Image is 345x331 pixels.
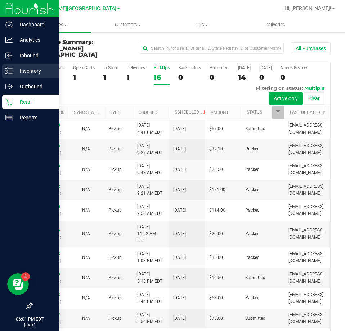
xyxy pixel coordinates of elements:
span: $58.00 [209,295,223,301]
p: Inventory [13,67,56,75]
span: $57.00 [209,125,223,132]
a: Amount [211,110,229,115]
div: 0 [259,73,272,81]
button: N/A [82,230,90,237]
button: Clear [304,92,324,105]
span: [DATE] [173,146,186,153]
a: Filter [272,106,284,119]
span: Not Applicable [82,126,90,131]
span: Pickup [108,166,122,173]
span: $35.00 [209,254,223,261]
a: Status [247,110,262,115]
p: Analytics [13,36,56,44]
button: N/A [82,274,90,281]
span: [DATE] [173,230,186,237]
span: [DATE] 11:22 AM EDT [137,224,165,244]
span: Packed [245,166,260,173]
span: [DATE] [173,274,186,281]
span: Packed [245,146,260,153]
span: Packed [245,254,260,261]
span: $114.00 [209,207,225,214]
p: Dashboard [13,20,56,29]
div: 0 [178,73,201,81]
span: [DATE] 9:43 AM EDT [137,163,162,176]
a: Type [110,110,120,115]
inline-svg: Dashboard [5,21,13,28]
p: Retail [13,98,56,106]
span: Pickup [108,295,122,301]
div: Open Carts [73,65,95,70]
a: Ordered [139,110,157,115]
span: Hi, [PERSON_NAME]! [284,5,331,11]
button: All Purchases [291,42,331,54]
inline-svg: Outbound [5,83,13,90]
button: N/A [82,207,90,214]
span: Not Applicable [82,231,90,236]
span: Not Applicable [82,295,90,300]
a: Scheduled [175,110,207,115]
span: [DATE] 5:44 PM EDT [137,291,162,305]
div: In Store [103,65,118,70]
span: Submitted [245,125,265,132]
button: N/A [82,315,90,322]
span: Packed [245,207,260,214]
div: Needs Review [281,65,307,70]
div: Pre-orders [210,65,229,70]
span: Not Applicable [82,208,90,213]
button: N/A [82,125,90,132]
input: Search Purchase ID, Original ID, State Registry ID or Customer Name... [140,43,284,54]
span: [DATE] 5:56 PM EDT [137,312,162,325]
span: Pickup [108,125,122,132]
span: Multiple [304,85,324,91]
span: Customers [91,22,165,28]
p: 06:01 PM EDT [3,316,56,322]
div: 1 [103,73,118,81]
inline-svg: Analytics [5,36,13,44]
iframe: Resource center unread badge [21,272,30,281]
span: Filtering on status: [256,85,303,91]
span: Pickup [108,274,122,281]
a: Customers [91,17,165,32]
span: Pickup [108,146,122,153]
span: [DATE] 1:03 PM EDT [137,251,162,264]
span: [DATE] [173,125,186,132]
div: 16 [154,73,170,81]
span: [DATE] [173,186,186,193]
span: [DATE] [173,207,186,214]
button: N/A [82,295,90,301]
span: $16.50 [209,274,223,281]
span: Packed [245,295,260,301]
span: [DATE] 4:41 PM EDT [137,122,162,136]
span: Not Applicable [82,146,90,151]
span: [DATE] 9:27 AM EDT [137,142,162,156]
button: N/A [82,186,90,193]
span: Tills [165,22,238,28]
span: Not Applicable [82,316,90,321]
p: Reports [13,113,56,122]
span: Not Applicable [82,275,90,280]
button: N/A [82,254,90,261]
div: 0 [210,73,229,81]
span: $171.00 [209,186,225,193]
span: $73.00 [209,315,223,322]
div: [DATE] [259,65,272,70]
span: [PERSON_NAME][GEOGRAPHIC_DATA] [27,5,116,12]
span: [DATE] [173,315,186,322]
span: Pickup [108,315,122,322]
p: Inbound [13,51,56,60]
span: $20.00 [209,230,223,237]
span: Pickup [108,207,122,214]
div: Deliveries [127,65,145,70]
span: [DATE] 5:13 PM EDT [137,271,162,284]
span: [PERSON_NAME][GEOGRAPHIC_DATA] [32,45,98,58]
button: N/A [82,146,90,153]
button: N/A [82,166,90,173]
span: Packed [245,230,260,237]
span: Not Applicable [82,255,90,260]
div: 1 [73,73,95,81]
div: [DATE] [238,65,251,70]
span: Packed [245,186,260,193]
div: PickUps [154,65,170,70]
span: Deliveries [256,22,295,28]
